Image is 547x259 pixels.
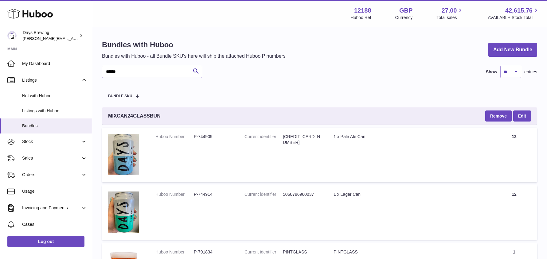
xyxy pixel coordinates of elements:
span: Sales [22,155,81,161]
div: PINTGLASS [334,249,485,255]
img: 1 x Pale Ale Can [108,134,139,175]
img: greg@daysbrewing.com [7,31,17,40]
a: Log out [7,236,84,247]
dd: P-744909 [194,134,232,140]
dd: 5060796960037 [283,191,321,197]
dd: P-791834 [194,249,232,255]
div: Huboo Ref [351,15,371,21]
dt: Huboo Number [155,134,194,140]
span: Bundles [22,123,87,129]
dt: Huboo Number [155,249,194,255]
button: Remove [485,110,512,122]
dd: PINTGLASS [283,249,321,255]
div: Currency [395,15,413,21]
h1: Bundles with Huboo [102,40,286,50]
dd: [CREDIT_CARD_NUMBER] [283,134,321,145]
td: 12 [491,128,537,182]
span: Bundle SKU [108,94,132,98]
dd: P-744914 [194,191,232,197]
span: Cases [22,222,87,227]
span: [PERSON_NAME][EMAIL_ADDRESS][DOMAIN_NAME] [23,36,123,41]
span: Stock [22,139,81,145]
dt: Current identifier [244,191,283,197]
a: Edit [513,110,531,122]
span: Orders [22,172,81,178]
span: entries [524,69,537,75]
span: Invoicing and Payments [22,205,81,211]
span: 42,615.76 [505,6,533,15]
td: 12 [491,185,537,240]
dt: Current identifier [244,249,283,255]
div: Days Brewing [23,30,78,41]
span: Listings [22,77,81,83]
dt: Huboo Number [155,191,194,197]
strong: 12188 [354,6,371,15]
span: Listings with Huboo [22,108,87,114]
a: 27.00 Total sales [436,6,464,21]
span: My Dashboard [22,61,87,67]
a: Add New Bundle [488,43,537,57]
strong: GBP [399,6,412,15]
img: 1 x Lager Can [108,191,139,232]
p: Bundles with Huboo - all Bundle SKU's here will ship the attached Huboo P numbers [102,53,286,60]
div: 1 x Pale Ale Can [334,134,485,140]
span: Not with Huboo [22,93,87,99]
label: Show [486,69,497,75]
div: 1 x Lager Can [334,191,485,197]
span: AVAILABLE Stock Total [488,15,540,21]
span: MIXCAN24GLASSBUN [108,113,161,119]
span: Usage [22,188,87,194]
a: 42,615.76 AVAILABLE Stock Total [488,6,540,21]
span: Total sales [436,15,464,21]
span: 27.00 [441,6,457,15]
dt: Current identifier [244,134,283,145]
